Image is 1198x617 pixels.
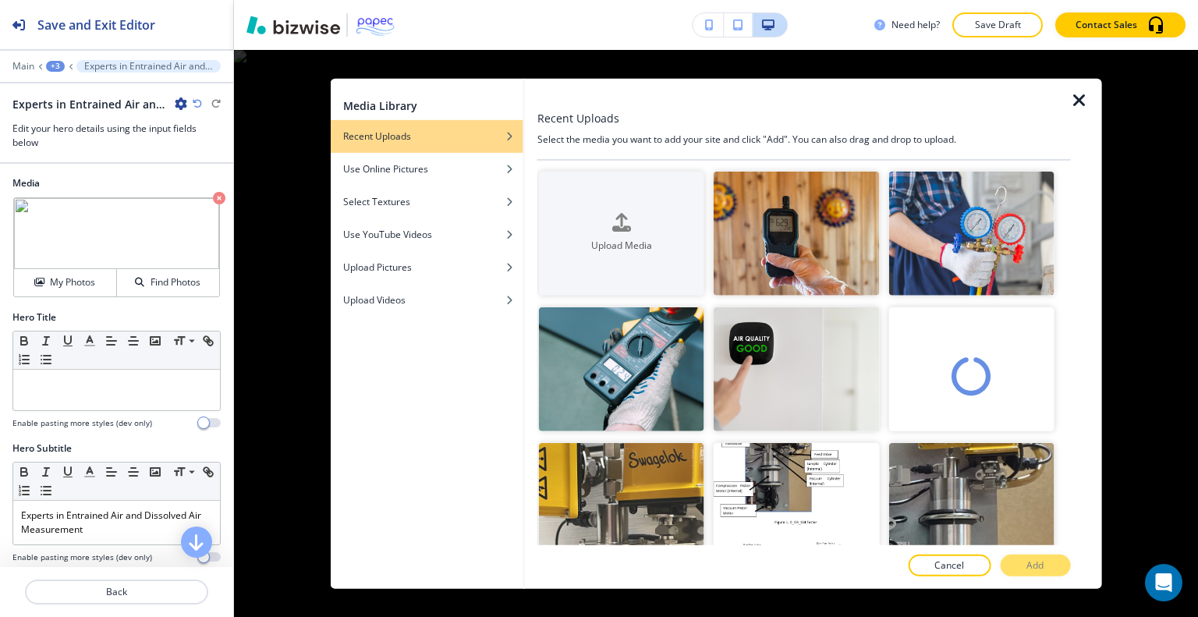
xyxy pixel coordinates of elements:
[27,585,207,599] p: Back
[343,260,412,274] h4: Upload Pictures
[343,97,417,113] h2: Media Library
[151,275,200,289] h4: Find Photos
[343,227,432,241] h4: Use YouTube Videos
[331,119,523,152] button: Recent Uploads
[331,185,523,218] button: Select Textures
[21,509,212,537] p: Experts in Entrained Air and Dissolved Air Measurement
[343,293,406,307] h4: Upload Videos
[1145,564,1182,601] div: Open Intercom Messenger
[952,12,1043,37] button: Save Draft
[908,555,991,576] button: Cancel
[539,171,704,295] button: Upload Media
[12,551,152,563] h4: Enable pasting more styles (dev only)
[12,176,221,190] h2: Media
[12,441,72,456] h2: Hero Subtitle
[12,197,221,298] div: My PhotosFind Photos
[12,61,34,72] button: Main
[25,580,208,605] button: Back
[12,310,56,324] h2: Hero Title
[331,250,523,283] button: Upload Pictures
[343,161,428,176] h4: Use Online Pictures
[537,109,619,126] h3: Recent Uploads
[343,129,411,143] h4: Recent Uploads
[50,275,95,289] h4: My Photos
[891,18,940,32] h3: Need help?
[12,96,168,112] h2: Experts in Entrained Air and Dissolved Air Measurement
[973,18,1023,32] p: Save Draft
[14,269,117,296] button: My Photos
[1076,18,1137,32] p: Contact Sales
[354,13,396,37] img: Your Logo
[331,218,523,250] button: Use YouTube Videos
[12,122,221,150] h3: Edit your hero details using the input fields below
[37,16,155,34] h2: Save and Exit Editor
[84,61,213,72] p: Experts in Entrained Air and Dissolved Air Measurement
[331,283,523,316] button: Upload Videos
[934,558,964,573] p: Cancel
[12,417,152,429] h4: Enable pasting more styles (dev only)
[537,132,1071,146] h4: Select the media you want to add your site and click "Add". You can also drag and drop to upload.
[76,60,221,73] button: Experts in Entrained Air and Dissolved Air Measurement
[46,61,65,72] button: +3
[246,16,340,34] img: Bizwise Logo
[1055,12,1186,37] button: Contact Sales
[331,152,523,185] button: Use Online Pictures
[539,239,704,253] h4: Upload Media
[343,194,410,208] h4: Select Textures
[117,269,219,296] button: Find Photos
